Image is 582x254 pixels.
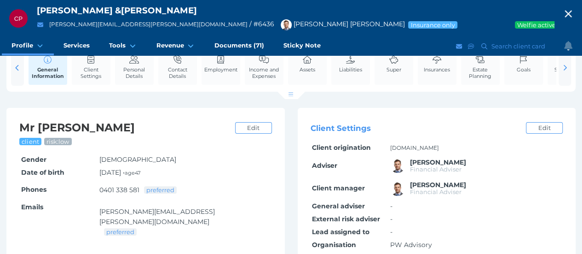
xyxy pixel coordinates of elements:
[312,228,369,236] span: Lead assigned to
[2,37,54,55] a: Profile
[552,50,582,78] a: Summary
[245,50,283,84] a: Income and Expenses
[106,228,135,236] span: preferred
[490,42,549,50] span: Search client card
[63,41,90,49] span: Services
[37,5,113,16] span: [PERSON_NAME]
[461,50,500,84] a: Estate Planning
[205,37,274,55] a: Documents (71)
[147,37,205,55] a: Revenue
[156,41,184,49] span: Revenue
[21,185,46,194] span: Phones
[109,41,126,49] span: Tools
[281,19,292,30] img: Brad Bond
[534,124,554,131] span: Edit
[99,186,139,194] a: 0401 338 581
[477,41,550,52] button: Search client card
[46,138,70,145] span: risk: low
[467,41,476,52] button: SMS
[455,41,464,52] button: Email
[390,228,392,236] span: -
[384,50,403,78] a: Super
[463,66,497,79] span: Estate Planning
[21,155,46,164] span: Gender
[243,124,263,131] span: Edit
[31,66,65,79] span: General Information
[410,165,461,173] span: Financial Adviser
[12,41,33,49] span: Profile
[49,21,248,28] a: [PERSON_NAME][EMAIL_ADDRESS][PERSON_NAME][DOMAIN_NAME]
[312,241,356,249] span: Organisation
[312,184,365,192] span: Client manager
[339,66,362,73] span: Liabilities
[54,37,99,55] a: Services
[312,143,371,152] span: Client origination
[276,20,405,28] span: [PERSON_NAME] [PERSON_NAME]
[389,142,563,154] td: [DOMAIN_NAME]
[249,20,274,28] span: / # 6436
[202,50,240,78] a: Employment
[312,215,380,223] span: External risk adviser
[297,50,317,78] a: Assets
[247,66,281,79] span: Income and Expenses
[214,41,264,49] span: Documents (71)
[158,50,197,84] a: Contact Details
[526,122,563,134] a: Edit
[390,202,392,210] span: -
[115,50,154,84] a: Personal Details
[517,21,557,29] span: Welfie active
[390,215,392,223] span: -
[235,122,272,134] a: Edit
[424,66,450,73] span: Insurances
[29,50,67,85] a: General Information
[21,168,64,177] span: Date of birth
[99,155,176,164] span: [DEMOGRAPHIC_DATA]
[99,207,215,226] a: [PERSON_NAME][EMAIL_ADDRESS][PERSON_NAME][DOMAIN_NAME]
[410,21,455,29] span: Insurance only
[146,186,175,194] span: preferred
[19,121,230,135] h2: Mr [PERSON_NAME]
[21,203,43,211] span: Emails
[311,124,371,133] span: Client Settings
[125,170,141,176] small: age 47
[410,188,461,195] span: Financial Adviser
[21,138,40,145] span: client
[74,66,108,79] span: Client Settings
[517,66,530,73] span: Goals
[300,66,315,73] span: Assets
[514,50,533,78] a: Goals
[390,158,405,173] img: Brad Bond
[390,241,432,249] span: PW Advisory
[410,181,466,189] span: Brad Bond
[554,66,579,73] span: Summary
[312,202,365,210] span: General adviser
[337,50,364,78] a: Liabilities
[410,158,466,166] span: Brad Bond
[115,5,197,16] span: & [PERSON_NAME]
[386,66,401,73] span: Super
[35,19,46,30] button: Email
[14,15,23,22] span: CP
[312,161,337,170] span: Adviser
[204,66,237,73] span: Employment
[283,41,321,49] span: Sticky Note
[421,50,452,78] a: Insurances
[99,168,141,177] span: [DATE] •
[161,66,195,79] span: Contact Details
[9,9,28,28] div: Chad Peacock
[117,66,151,79] span: Personal Details
[390,181,405,196] img: Brad Bond
[72,50,110,84] a: Client Settings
